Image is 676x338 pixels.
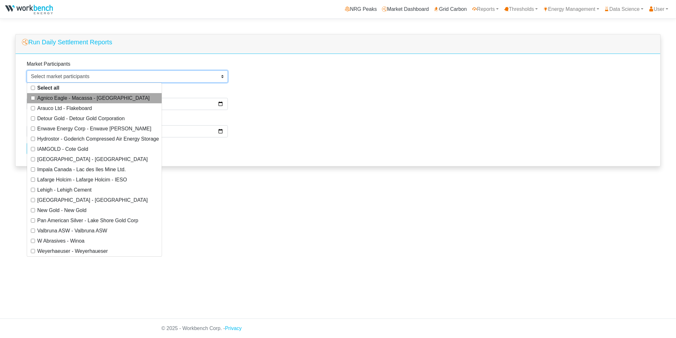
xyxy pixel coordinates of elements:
a: Thresholds [501,3,540,16]
label: New Gold - New Gold [37,207,87,214]
button: Hydrostor - Goderich Compressed Air Energy Storage [27,134,162,144]
a: NRG Peaks [342,3,379,16]
a: Grid Carbon [432,3,469,16]
label: Detour Gold - Detour Gold Corporation [37,115,125,122]
button: New Gold - New Gold [27,205,162,216]
button: [GEOGRAPHIC_DATA] - [GEOGRAPHIC_DATA] [27,195,162,205]
label: Lehigh - Lehigh Cement [37,186,92,194]
a: Reports [469,3,501,16]
label: IAMGOLD - Cote Gold [37,145,88,153]
button: Lafarge Holcim - Lafarge Holcim - IESO [27,175,162,185]
a: Data Science [602,3,646,16]
span: Select market participants [31,74,89,79]
button: Weyerhaeuser - Weyerhaueser [27,246,162,256]
label: Lafarge Holcim - Lafarge Holcim - IESO [37,176,127,184]
label: Enwave Energy Corp - Enwave [PERSON_NAME] [37,125,151,133]
label: Weyerhaeuser - Weyerhaueser [37,247,108,255]
button: Select all [27,83,162,93]
img: NRGPeaks.png [5,5,53,14]
label: Arauco Ltd - Flakeboard [37,105,92,112]
a: Energy Management [540,3,602,16]
a: Privacy [225,326,242,331]
label: Agnico Eagle - Macassa - [GEOGRAPHIC_DATA] [37,94,150,102]
button: Enwave Energy Corp - Enwave [PERSON_NAME] [27,124,162,134]
button: Impala Canada - Lac des Iles Mine Ltd. [27,165,162,175]
a: Market Dashboard [379,3,432,16]
label: Select all [37,84,59,92]
label: Hydrostor - Goderich Compressed Air Energy Storage [37,135,159,143]
h5: Run Daily Settlement Reports [22,38,112,46]
button: W Abrasives - Winoa [27,236,162,246]
button: Arauco Ltd - Flakeboard [27,103,162,114]
button: Agnico Eagle - Macassa - [GEOGRAPHIC_DATA] [27,93,162,103]
label: Market Participants [27,60,70,68]
button: Detour Gold - Detour Gold Corporation [27,114,162,124]
button: Select market participants [27,70,228,83]
button: Pan American Silver - Lake Shore Gold Corp [27,216,162,226]
div: © 2025 - Workbench Corp. - [157,319,519,338]
label: W Abrasives - Winoa [37,237,84,245]
button: [GEOGRAPHIC_DATA] - [GEOGRAPHIC_DATA] [27,154,162,165]
label: Valbruna ASW - Valbruna ASW [37,227,107,235]
label: [GEOGRAPHIC_DATA] - [GEOGRAPHIC_DATA] [37,156,148,163]
label: [GEOGRAPHIC_DATA] - [GEOGRAPHIC_DATA] [37,196,148,204]
label: Pan American Silver - Lake Shore Gold Corp [37,217,138,224]
button: Lehigh - Lehigh Cement [27,185,162,195]
button: Valbruna ASW - Valbruna ASW [27,226,162,236]
button: IAMGOLD - Cote Gold [27,144,162,154]
label: Impala Canada - Lac des Iles Mine Ltd. [37,166,126,173]
a: User [646,3,671,16]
